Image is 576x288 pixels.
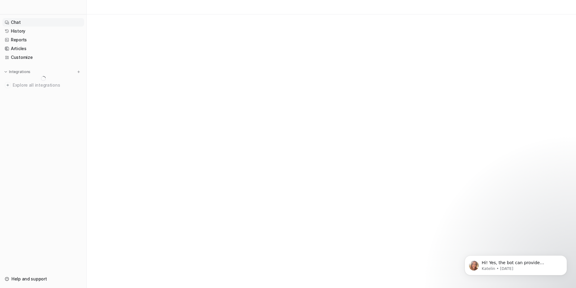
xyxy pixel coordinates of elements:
[13,80,82,90] span: Explore all integrations
[2,44,84,53] a: Articles
[2,275,84,283] a: Help and support
[2,69,32,75] button: Integrations
[4,70,8,74] img: expand menu
[2,36,84,44] a: Reports
[5,82,11,88] img: explore all integrations
[2,27,84,35] a: History
[455,243,576,285] iframe: Intercom notifications message
[2,18,84,27] a: Chat
[9,69,30,74] p: Integrations
[77,70,81,74] img: menu_add.svg
[2,53,84,62] a: Customize
[2,81,84,89] a: Explore all integrations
